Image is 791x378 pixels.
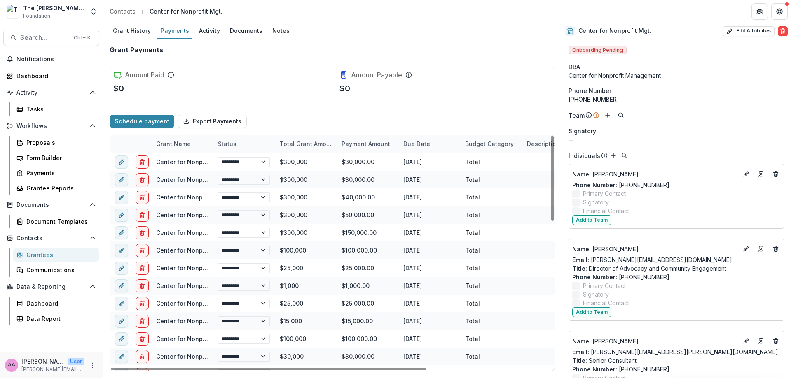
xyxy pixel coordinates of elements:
div: [DATE] [398,153,460,171]
div: Grant Name [151,135,213,153]
button: delete [136,226,149,239]
button: delete [136,350,149,363]
button: Search [616,110,626,120]
button: Open Activity [3,86,99,99]
a: Name: [PERSON_NAME] [572,170,738,179]
div: [DATE] [398,295,460,312]
div: Contacts [110,7,136,16]
span: Contacts [16,235,86,242]
a: Email: [PERSON_NAME][EMAIL_ADDRESS][DOMAIN_NAME] [572,255,732,264]
button: Edit [741,169,751,179]
div: Total [465,246,480,255]
a: Name: [PERSON_NAME] [572,337,738,346]
div: $100,000 [275,330,337,348]
div: $30,000.00 [337,348,398,365]
span: Phone Number : [572,274,617,281]
button: Add to Team [572,307,611,317]
button: Add [608,151,618,160]
p: Team [569,111,585,120]
p: [PERSON_NAME] [21,357,64,366]
p: [PHONE_NUMBER] [572,181,781,189]
a: Proposals [13,136,99,149]
p: Individuals [569,151,600,160]
div: [DATE] [398,277,460,295]
a: Center for Nonprofit Mgt. - [DATE] [156,318,254,325]
button: Edit Attributes [723,26,775,36]
div: Activity [196,25,223,37]
a: Center for Nonprofit Mgt. - [DATE] [156,300,254,307]
a: Payments [13,166,99,180]
a: Tasks [13,102,99,116]
span: Activity [16,89,86,96]
span: Foundation [23,12,50,20]
button: delete [136,173,149,186]
div: Budget Category [460,135,522,153]
button: edit [115,332,128,346]
button: More [88,360,98,370]
div: -- [569,135,784,144]
div: Budget Category [460,139,519,148]
a: Contacts [106,5,139,17]
button: delete [136,244,149,257]
button: Open Contacts [3,232,99,245]
a: Center for Nonprofit Mgt. - [DATE] [156,176,254,183]
h2: Amount Paid [125,71,164,79]
a: Notes [269,23,293,39]
div: Document Templates [26,217,93,226]
div: Total [465,352,480,361]
span: Name : [572,246,591,253]
button: Search... [3,30,99,46]
p: Director of Advocacy and Community Engagement [572,264,781,273]
div: $25,000.00 [337,295,398,312]
span: DBA [569,63,580,71]
div: Total [465,334,480,343]
span: Name : [572,171,591,178]
div: Dashboard [16,72,93,80]
div: $25,000.00 [337,259,398,277]
a: Dashboard [3,69,99,83]
span: Name : [572,338,591,345]
a: Communications [13,263,99,277]
a: Activity [196,23,223,39]
p: Senior Consultant [572,356,781,365]
div: Due Date [398,139,435,148]
button: Notifications [3,53,99,66]
div: Description [522,135,584,153]
div: Total Grant Amount [275,135,337,153]
span: Email: [572,348,589,355]
button: delete [136,315,149,328]
a: Payments [157,23,192,39]
span: Phone Number : [572,181,617,188]
div: Annie Axe [8,362,15,368]
span: Notifications [16,56,96,63]
p: $0 [113,82,124,95]
a: Center for Nonprofit Mgt. - [DATE] [156,229,254,236]
span: Search... [20,34,69,42]
div: [DATE] [398,241,460,259]
span: Email: [572,256,589,263]
p: [PERSON_NAME] [572,245,738,253]
a: Grantee Reports [13,181,99,195]
a: Center for Nonprofit Mgt. - [DATE] [156,158,254,165]
div: Total [465,228,480,237]
p: User [68,358,84,365]
div: Total Grant Amount [275,139,337,148]
div: $30,000.00 [337,153,398,171]
button: delete [136,279,149,292]
div: The [PERSON_NAME] Foundation Data Sandbox [23,4,84,12]
span: Phone Number : [572,366,617,373]
div: Grantees [26,250,93,259]
button: delete [136,191,149,204]
div: Total [465,281,480,290]
button: Deletes [771,169,781,179]
button: delete [136,155,149,169]
div: Status [213,139,241,148]
div: $300,000 [275,188,337,206]
div: Total [465,211,480,219]
button: Open entity switcher [88,3,99,20]
h2: Amount Payable [351,71,402,79]
button: edit [115,297,128,310]
div: $25,000 [275,259,337,277]
div: Form Builder [26,153,93,162]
